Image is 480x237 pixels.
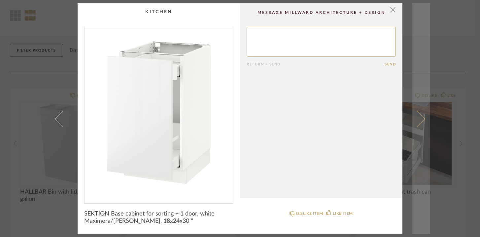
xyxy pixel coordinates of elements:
[296,210,323,217] div: DISLIKE ITEM
[385,62,396,66] button: Send
[85,27,233,198] img: fdf76ccf-c07e-46fb-b0d1-d2278d14544f_1000x1000.jpg
[85,27,233,198] div: 0
[333,210,353,217] div: LIKE ITEM
[386,3,399,16] button: Close
[84,210,233,225] span: SEKTION Base cabinet for sorting + 1 door, white Maximera/[PERSON_NAME], 18x24x30 "
[247,62,385,66] div: Return = Send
